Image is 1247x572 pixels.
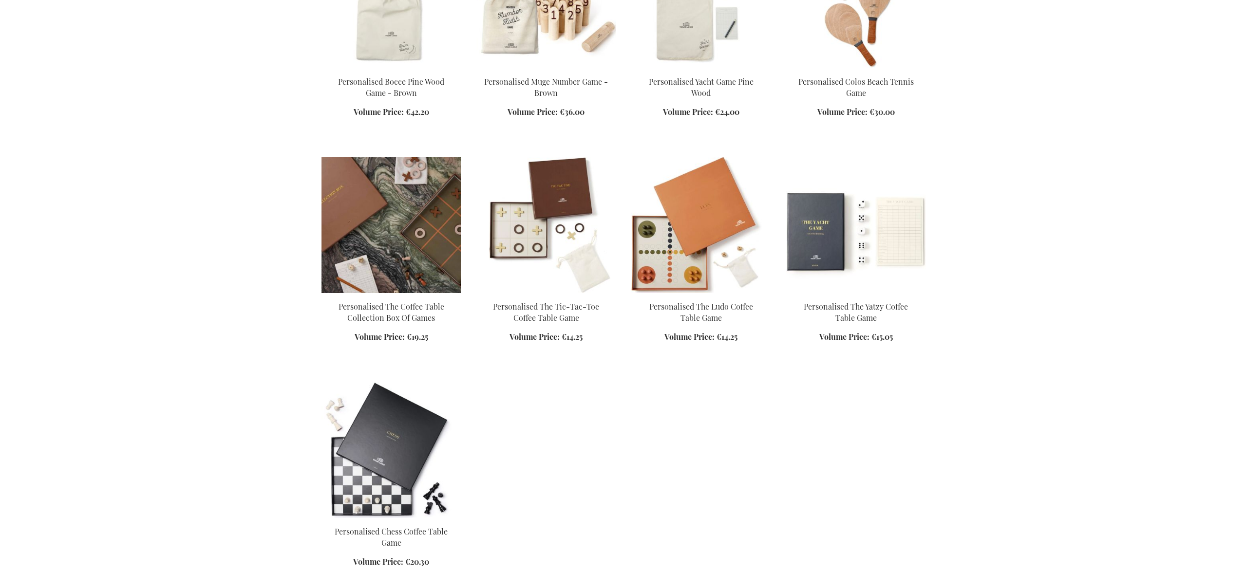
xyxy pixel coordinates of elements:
a: Volume Price: €30.00 [817,107,895,118]
span: €14.25 [562,332,583,342]
img: TIC TAC TOE coffee table game [476,157,616,293]
span: €14.25 [717,332,737,342]
a: Personalised Yacht Game Pine Wood [631,64,771,74]
a: Personalised The Ludo Coffee Table Game [649,301,753,323]
a: The Yatzy Coffee Table Game [786,289,926,298]
a: Volume Price: €20.30 [353,556,429,568]
a: Volume Price: €42.20 [354,107,429,118]
span: €42.20 [406,107,429,117]
a: Personalised Muge Number Game - Brown [476,64,616,74]
a: Personalised Chess Coffee Table Game [335,526,448,548]
img: LUDO coffee table game [631,157,771,293]
span: Volume Price: [508,107,558,117]
span: €30.00 [869,107,895,117]
span: Volume Price: [510,332,560,342]
span: Volume Price: [663,107,713,117]
a: Volume Price: €36.00 [508,107,585,118]
span: Volume Price: [353,556,403,567]
span: €20.30 [405,556,429,567]
img: Personalised The Coffee Table Collection Box Of Games [321,157,461,293]
span: Volume Price: [819,332,869,342]
a: Colos Beach Tennis Game [786,64,926,74]
a: Volume Price: €15.05 [819,332,893,343]
span: Volume Price: [664,332,715,342]
span: €24.00 [715,107,739,117]
span: €36.00 [560,107,585,117]
a: Personalised Colos Beach Tennis Game [798,76,914,98]
a: Chess coffee table game [321,514,461,523]
a: Personalised Muge Number Game - Brown [484,76,608,98]
a: Volume Price: €24.00 [663,107,739,118]
a: Personalised Bocce Pine Wood Game - Brown [338,76,444,98]
span: Volume Price: [354,107,404,117]
img: The Yatzy Coffee Table Game [786,157,926,293]
span: Volume Price: [817,107,868,117]
a: Personalised The Tic-Tac-Toe Coffee Table Game [493,301,599,323]
a: Volume Price: €14.25 [664,332,737,343]
img: Chess coffee table game [321,382,461,518]
a: LUDO coffee table game [631,289,771,298]
a: Personalised Yacht Game Pine Wood [649,76,754,98]
a: Personalised Bocce Pine Wood Game - Brown [321,64,461,74]
a: Volume Price: €14.25 [510,332,583,343]
a: TIC TAC TOE coffee table game [476,289,616,298]
a: Personalised The Yatzy Coffee Table Game [804,301,908,323]
span: €15.05 [871,332,893,342]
